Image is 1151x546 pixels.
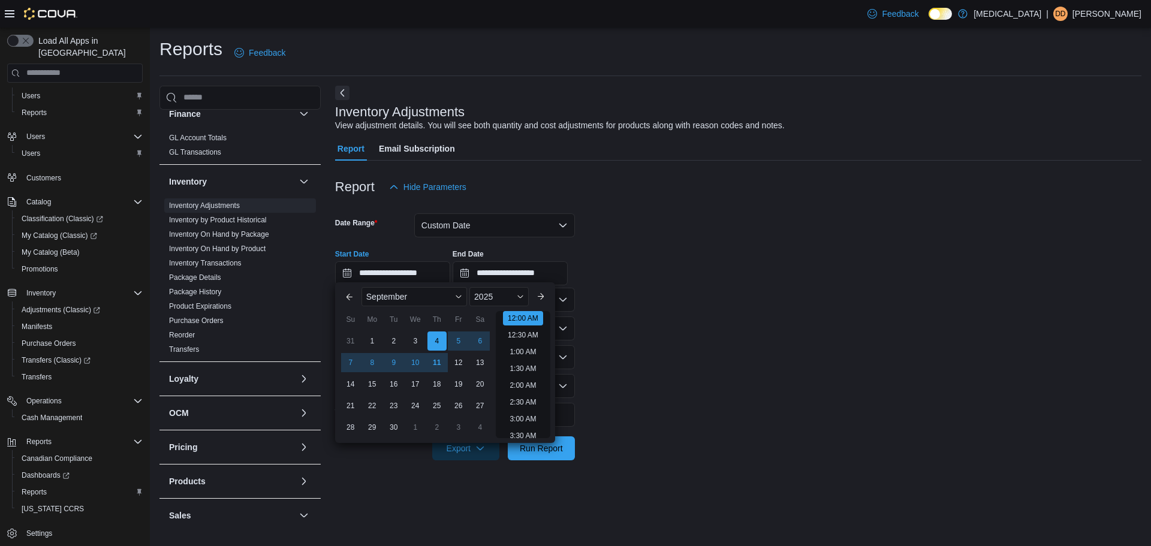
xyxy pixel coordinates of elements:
div: Button. Open the month selector. September is currently selected. [361,287,467,306]
a: Package Details [169,273,221,282]
input: Dark Mode [929,8,952,20]
span: Canadian Compliance [17,451,143,466]
a: Transfers [169,345,199,354]
h3: Report [335,180,375,194]
span: Customers [26,173,61,183]
span: Inventory On Hand by Product [169,244,266,254]
span: Run Report [520,442,563,454]
div: day-19 [449,375,468,394]
span: Reorder [169,330,195,340]
div: September, 2025 [340,330,491,438]
span: Users [22,91,40,101]
span: Operations [26,396,62,406]
div: day-21 [341,396,360,415]
span: Export [439,436,492,460]
span: Transfers (Classic) [17,353,143,367]
span: Package History [169,287,221,297]
div: day-1 [406,418,425,437]
button: Reports [12,484,147,500]
span: Dashboards [22,470,70,480]
div: day-22 [363,396,382,415]
button: Customers [2,169,147,186]
button: Catalog [2,194,147,210]
span: Cash Management [22,413,82,423]
div: day-10 [406,353,425,372]
a: Inventory On Hand by Product [169,245,266,253]
div: Mo [363,310,382,329]
li: 3:00 AM [505,412,541,426]
h3: Loyalty [169,373,198,385]
span: Settings [22,526,143,541]
button: Inventory [2,285,147,301]
h3: Pricing [169,441,197,453]
h3: Inventory [169,176,207,188]
input: Press the down key to open a popover containing a calendar. [453,261,568,285]
a: GL Transactions [169,148,221,156]
div: day-5 [449,331,468,351]
span: Inventory Transactions [169,258,242,268]
span: Manifests [17,319,143,334]
button: [US_STATE] CCRS [12,500,147,517]
a: Purchase Orders [169,316,224,325]
button: Users [2,128,147,145]
div: day-29 [363,418,382,437]
button: Custom Date [414,213,575,237]
span: Adjustments (Classic) [17,303,143,317]
button: Next month [531,287,550,306]
div: day-2 [427,418,447,437]
span: My Catalog (Beta) [17,245,143,260]
a: Reports [17,105,52,120]
a: Feedback [230,41,290,65]
button: Manifests [12,318,147,335]
input: Press the down key to enter a popover containing a calendar. Press the escape key to close the po... [335,261,450,285]
a: Customers [22,171,66,185]
div: day-1 [363,331,382,351]
div: day-30 [384,418,403,437]
button: Pricing [169,441,294,453]
div: Finance [159,131,321,164]
button: Hide Parameters [384,175,471,199]
span: Users [22,129,143,144]
span: My Catalog (Beta) [22,248,80,257]
button: Products [297,474,311,488]
button: Catalog [22,195,56,209]
span: Inventory Adjustments [169,201,240,210]
li: 1:00 AM [505,345,541,359]
h3: OCM [169,407,189,419]
button: Open list of options [558,324,568,333]
a: [US_STATE] CCRS [17,502,89,516]
a: Package History [169,288,221,296]
button: Previous Month [340,287,359,306]
div: We [406,310,425,329]
a: Inventory by Product Historical [169,216,267,224]
span: Inventory On Hand by Package [169,230,269,239]
div: day-4 [471,418,490,437]
a: Settings [22,526,57,541]
div: Inventory [159,198,321,361]
div: day-26 [449,396,468,415]
li: 12:00 AM [503,311,543,325]
p: [PERSON_NAME] [1072,7,1141,21]
span: Users [17,146,143,161]
button: Operations [22,394,67,408]
h3: Inventory Adjustments [335,105,465,119]
h3: Sales [169,509,191,521]
span: Report [338,137,364,161]
div: day-24 [406,396,425,415]
span: Catalog [26,197,51,207]
span: Reports [26,437,52,447]
a: Reports [17,485,52,499]
a: Manifests [17,319,57,334]
button: Reports [2,433,147,450]
button: Inventory [169,176,294,188]
button: Loyalty [169,373,294,385]
a: Adjustments (Classic) [17,303,105,317]
div: day-25 [427,396,447,415]
a: Adjustments (Classic) [12,301,147,318]
a: Transfers (Classic) [12,352,147,369]
button: Inventory [297,174,311,189]
div: day-17 [406,375,425,394]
